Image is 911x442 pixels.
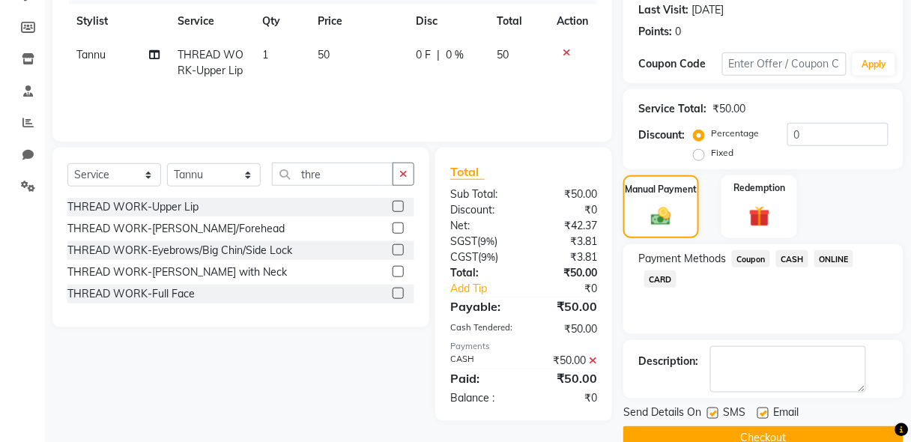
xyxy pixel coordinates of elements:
[67,199,199,215] div: THREAD WORK-Upper Lip
[638,2,688,18] div: Last Visit:
[626,183,697,196] label: Manual Payment
[272,163,393,186] input: Search or Scan
[733,181,785,195] label: Redemption
[67,264,287,280] div: THREAD WORK-[PERSON_NAME] with Neck
[439,265,524,281] div: Total:
[524,369,608,387] div: ₹50.00
[524,297,608,315] div: ₹50.00
[76,48,106,61] span: Tannu
[67,4,169,38] th: Stylist
[439,202,524,218] div: Discount:
[711,127,759,140] label: Percentage
[450,340,597,353] div: Payments
[67,221,285,237] div: THREAD WORK-[PERSON_NAME]/Forehead
[524,234,608,249] div: ₹3.81
[638,354,698,369] div: Description:
[853,53,895,76] button: Apply
[450,164,485,180] span: Total
[488,4,548,38] th: Total
[253,4,309,38] th: Qty
[439,369,524,387] div: Paid:
[178,48,243,77] span: THREAD WORK-Upper Lip
[439,218,524,234] div: Net:
[439,187,524,202] div: Sub Total:
[524,390,608,406] div: ₹0
[67,286,195,302] div: THREAD WORK-Full Face
[638,56,721,72] div: Coupon Code
[450,234,477,248] span: SGST
[439,321,524,337] div: Cash Tendered:
[691,2,724,18] div: [DATE]
[524,218,608,234] div: ₹42.37
[524,353,608,369] div: ₹50.00
[407,4,488,38] th: Disc
[776,250,808,267] span: CASH
[638,24,672,40] div: Points:
[439,297,524,315] div: Payable:
[732,250,770,267] span: Coupon
[497,48,509,61] span: 50
[524,202,608,218] div: ₹0
[439,249,524,265] div: ( )
[439,234,524,249] div: ( )
[623,405,701,423] span: Send Details On
[309,4,408,38] th: Price
[524,187,608,202] div: ₹50.00
[450,250,478,264] span: CGST
[644,270,677,288] span: CARD
[481,251,495,263] span: 9%
[711,146,733,160] label: Fixed
[416,47,431,63] span: 0 F
[645,205,677,228] img: _cash.svg
[638,251,726,267] span: Payment Methods
[722,52,847,76] input: Enter Offer / Coupon Code
[814,250,853,267] span: ONLINE
[446,47,464,63] span: 0 %
[675,24,681,40] div: 0
[548,4,597,38] th: Action
[262,48,268,61] span: 1
[524,249,608,265] div: ₹3.81
[524,265,608,281] div: ₹50.00
[524,321,608,337] div: ₹50.00
[169,4,253,38] th: Service
[439,390,524,406] div: Balance :
[67,243,292,258] div: THREAD WORK-Eyebrows/Big Chin/Side Lock
[773,405,799,423] span: Email
[439,353,524,369] div: CASH
[480,235,494,247] span: 9%
[712,101,745,117] div: ₹50.00
[437,47,440,63] span: |
[318,48,330,61] span: 50
[638,101,706,117] div: Service Total:
[638,127,685,143] div: Discount:
[723,405,745,423] span: SMS
[742,204,777,230] img: _gift.svg
[538,281,608,297] div: ₹0
[439,281,538,297] a: Add Tip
